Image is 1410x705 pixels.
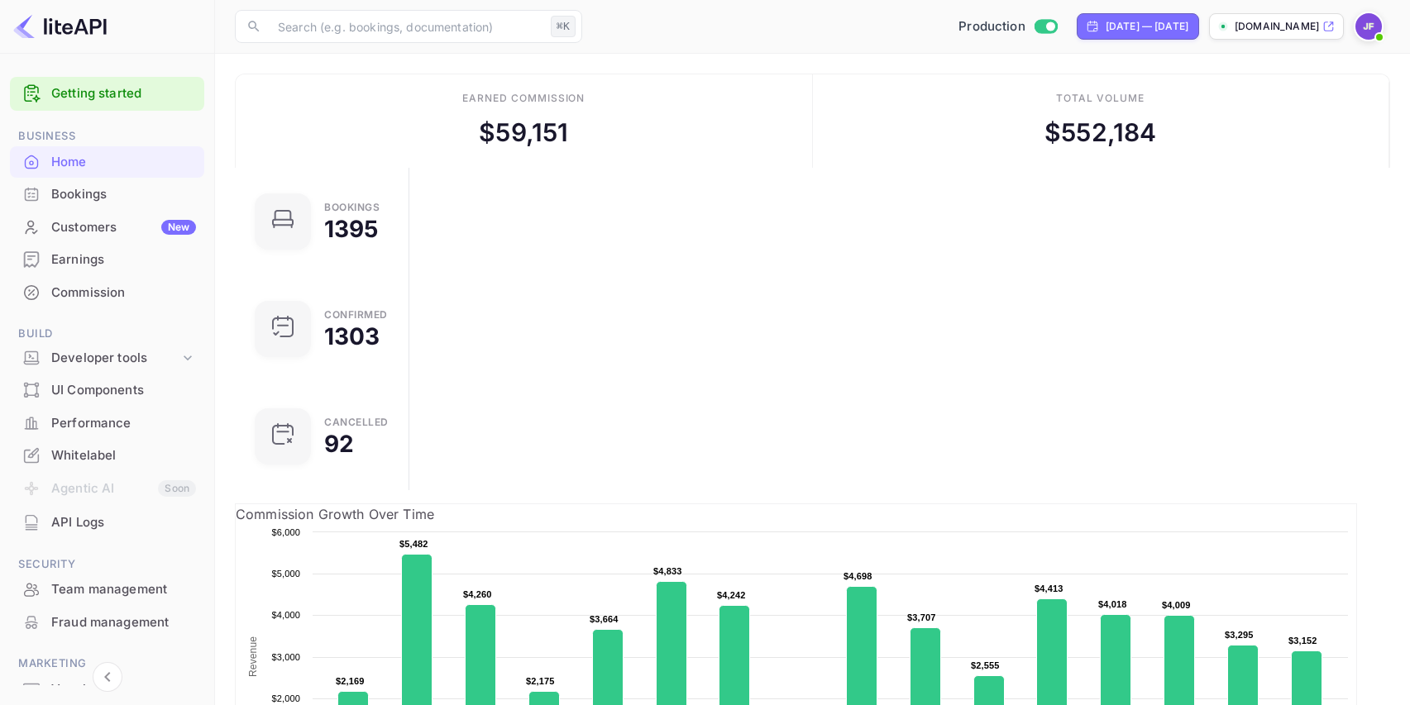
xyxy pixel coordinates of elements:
text: Revenue [247,636,259,677]
text: $2,555 [971,660,1000,670]
div: New [161,220,196,235]
text: $4,413 [1035,584,1063,593]
div: Total volume [1056,91,1145,106]
div: 1395 [324,217,379,241]
div: Commission [51,283,196,302]
div: Confirmed [324,310,388,320]
div: Performance [51,414,196,433]
div: Vouchers [51,680,196,699]
text: $4,009 [1162,600,1191,610]
text: $5,000 [271,569,300,579]
text: $4,000 [271,610,300,620]
div: Earnings [51,250,196,269]
text: $6,000 [271,527,300,537]
div: $ 552,184 [1044,114,1156,151]
text: $2,000 [271,693,300,703]
div: Developer tools [51,349,179,368]
div: $ 59,151 [479,114,568,151]
div: 92 [324,432,354,455]
text: $4,242 [717,590,746,600]
text: $2,175 [526,676,555,686]
span: Business [10,127,204,145]
text: $3,664 [590,614,619,624]
div: Click to change the date range period [1077,13,1199,40]
text: $4,698 [844,571,872,581]
div: Earned commission [462,91,585,106]
text: $2,169 [336,676,365,686]
span: Marketing [10,655,204,673]
text: $3,000 [271,652,300,662]
div: Fraud management [51,613,196,632]
text: $3,707 [907,612,936,622]
div: Bookings [324,202,380,212]
div: Home [51,153,196,172]
div: Whitelabel [51,446,196,465]
text: $5,482 [399,539,428,549]
button: Collapse navigation [93,662,122,692]
div: Switch to Sandbox mode [952,17,1063,36]
text: $4,018 [1098,599,1127,609]
img: LiteAPI logo [13,13,107,40]
text: $3,152 [1288,636,1317,645]
div: Team management [51,580,196,599]
p: [DOMAIN_NAME] [1235,19,1319,34]
text: $4,833 [653,566,682,576]
a: Getting started [51,84,196,103]
div: Bookings [51,185,196,204]
span: Commission Growth Over Time [236,506,434,522]
span: Production [958,17,1025,36]
span: Build [10,325,204,343]
div: ⌘K [551,16,576,37]
div: Customers [51,218,196,237]
div: UI Components [51,381,196,400]
div: [DATE] — [DATE] [1106,19,1188,34]
text: $3,295 [1225,630,1254,640]
text: $4,260 [463,589,492,599]
img: Jenny Frimer [1355,13,1382,40]
span: Security [10,555,204,574]
div: 1303 [324,325,380,348]
input: Search (e.g. bookings, documentation) [268,10,544,43]
div: API Logs [51,513,196,532]
div: CANCELLED [324,417,389,427]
